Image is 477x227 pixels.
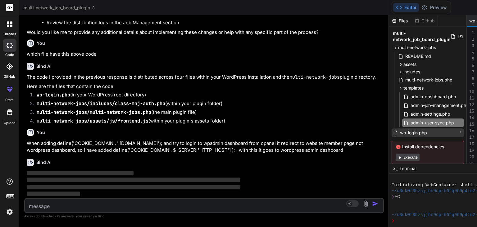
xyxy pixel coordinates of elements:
[5,97,14,103] label: prem
[412,18,438,24] div: Github
[372,201,378,207] img: icon
[405,76,453,84] span: multi-network-jobs.php
[467,43,474,49] div: 3
[467,101,474,108] div: 12
[393,165,397,172] span: >_
[467,69,474,75] div: 7
[467,36,474,43] div: 2
[24,213,384,219] p: Always double-check its answers. Your in Bind
[467,95,474,101] div: 11
[27,171,134,175] span: ‌
[392,194,395,200] span: ❯
[467,30,474,36] div: 1
[467,160,474,167] div: 21
[392,218,395,224] span: ❯
[403,61,416,67] span: assets
[83,214,94,218] span: privacy
[27,140,383,154] p: When adding define('COOKIE_DOMAIN', '.[DOMAIN_NAME]'); and try to login to wpadmin dashboard from...
[398,44,436,51] span: multi-network-jobs
[36,63,52,69] h6: Bind AI
[467,62,474,69] div: 6
[399,129,428,137] span: wp-login.php
[393,30,451,43] span: multi-network_job_board_plugin
[405,53,432,60] span: README.md
[467,56,474,62] div: 5
[419,3,449,12] button: Preview
[32,100,383,109] li: (within your plugin folder)
[393,3,419,12] button: Editor
[4,120,16,126] label: Upload
[4,74,15,79] label: GitHub
[467,141,474,147] div: 18
[467,108,474,114] div: 13
[467,88,474,95] div: 10
[410,102,470,109] span: admin-job-management.php
[32,109,383,118] li: (the main plugin file)
[27,29,383,36] p: Would you like me to provide any additional details about implementing these changes or help with...
[467,154,474,160] div: 20
[27,83,383,90] p: Here are the files that contain the code:
[467,127,474,134] div: 16
[410,119,455,127] span: admin-user-sync.php
[395,194,400,200] span: ^C
[3,31,16,37] label: threads
[4,206,15,217] img: settings
[32,91,383,100] li: (in your WordPress root directory)
[27,185,240,189] span: ‌
[37,129,45,136] h6: You
[467,134,474,141] div: 17
[467,114,474,121] div: 14
[5,52,14,58] label: code
[396,144,460,150] span: Install dependencies
[403,69,420,75] span: includes
[24,5,96,11] span: multi-network_job_board_plugin
[37,100,165,107] code: multi-network-jobs/includes/class-mnj-auth.php
[289,74,340,80] code: multi-network-jobs
[467,49,474,56] div: 4
[27,178,240,182] span: ‌
[36,159,52,165] h6: Bind AI
[467,147,474,154] div: 19
[362,200,370,207] img: attachment
[467,82,474,88] div: 9
[27,74,383,81] p: The code I provided in the previous response is distributed across four files within your WordPre...
[27,51,383,58] p: which file have this above code
[37,40,45,46] h6: You
[389,18,412,24] div: Files
[37,118,148,124] code: multi-network-jobs/assets/js/frontend.js
[37,109,151,115] code: multi-network-jobs/multi-network-jobs.php
[467,121,474,127] div: 15
[399,165,416,172] span: Terminal
[410,93,457,100] span: admin-dashboard.php
[27,192,80,196] span: ‌
[396,154,420,161] button: Execute
[47,19,383,26] li: Review the distribution logs in the Job Management section
[410,110,451,118] span: admin-settings.php
[37,92,70,98] code: wp-login.php
[467,75,474,82] div: 8
[403,85,424,91] span: templates
[32,118,383,126] li: (within your plugin's assets folder)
